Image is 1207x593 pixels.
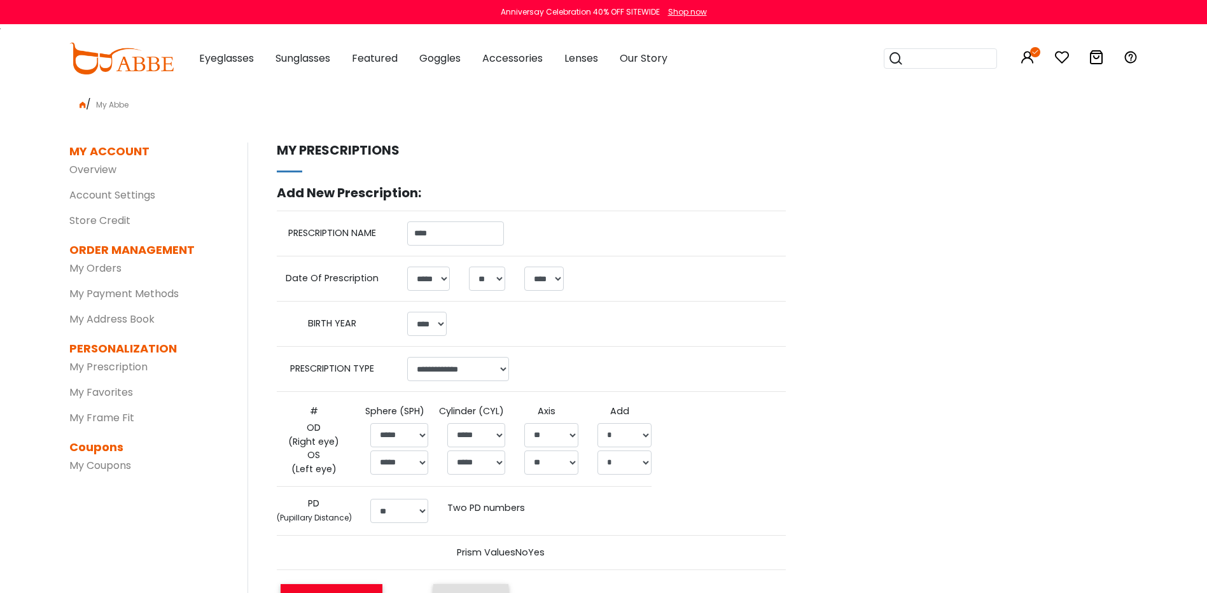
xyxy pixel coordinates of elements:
[69,286,179,301] a: My Payment Methods
[69,359,148,374] a: My Prescription
[276,51,330,66] span: Sunglasses
[277,546,735,560] th: Prism Values No Yes
[69,340,228,357] dt: PERSONALIZATION
[199,51,254,66] span: Eyeglasses
[277,497,361,524] th: PD
[620,51,667,66] span: Our Story
[277,357,398,381] th: PRESCRIPTION TYPE
[277,512,352,523] span: (Pupillary Distance)
[69,385,133,400] a: My Favorites
[662,6,707,17] a: Shop now
[69,92,1138,112] div: /
[69,43,174,74] img: abbeglasses.com
[482,51,543,66] span: Accessories
[447,501,525,515] label: Two PD numbers
[277,421,361,449] th: OD (Right eye)
[419,51,461,66] span: Goggles
[352,51,398,66] span: Featured
[69,312,155,326] a: My Address Book
[69,162,116,177] a: Overview
[277,449,361,476] th: OS (Left eye)
[277,402,361,421] th: #
[91,99,134,110] span: My Abbe
[80,102,86,108] img: home.png
[69,458,131,473] a: My Coupons
[69,143,150,160] dt: MY ACCOUNT
[277,312,398,336] th: BIRTH YEAR
[277,143,786,158] h5: My prescriptions
[501,6,660,18] div: Anniversay Celebration 40% OFF SITEWIDE
[69,241,228,258] dt: ORDER MANAGEMENT
[438,402,515,421] th: Cylinder (CYL)
[277,267,398,291] th: Date Of Prescription
[69,438,228,456] dt: Coupons
[69,261,122,276] a: My Orders
[69,188,155,202] a: Account Settings
[564,51,598,66] span: Lenses
[277,185,786,200] h5: Add New Prescription:
[69,410,134,425] a: My Frame Fit
[277,221,398,246] th: PRESCRIPTION NAME
[515,402,588,421] th: Axis
[361,402,438,421] th: Sphere (SPH)
[69,213,130,228] a: Store Credit
[668,6,707,18] div: Shop now
[588,402,661,421] th: Add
